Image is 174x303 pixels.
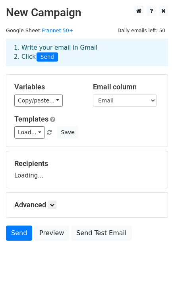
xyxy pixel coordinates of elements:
h5: Email column [93,83,160,91]
a: Copy/paste... [14,95,63,107]
small: Google Sheet: [6,27,73,33]
span: Send [37,52,58,62]
span: Daily emails left: 50 [115,26,168,35]
div: Loading... [14,159,160,180]
h2: New Campaign [6,6,168,19]
a: Daily emails left: 50 [115,27,168,33]
button: Save [57,126,78,139]
a: Frannet 50+ [42,27,73,33]
h5: Recipients [14,159,160,168]
a: Send [6,226,32,241]
h5: Variables [14,83,81,91]
a: Send Test Email [71,226,131,241]
a: Templates [14,115,48,123]
div: 1. Write your email in Gmail 2. Click [8,43,166,62]
a: Preview [34,226,69,241]
a: Load... [14,126,45,139]
h5: Advanced [14,201,160,209]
